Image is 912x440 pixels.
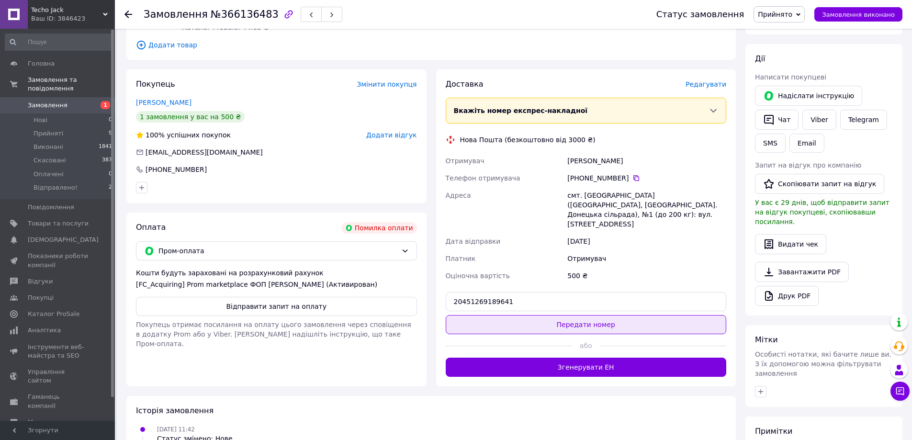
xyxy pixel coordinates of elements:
[755,234,826,254] button: Видати чек
[145,165,208,174] div: [PHONE_NUMBER]
[31,6,103,14] span: Techo Jack
[146,148,263,156] span: [EMAIL_ADDRESS][DOMAIN_NAME]
[136,268,417,289] div: Кошти будуть зараховані на розрахунковий рахунок
[840,110,887,130] a: Telegram
[755,262,849,282] a: Завантажити PDF
[686,80,726,88] span: Редагувати
[755,161,861,169] span: Запит на відгук про компанію
[755,110,799,130] button: Чат
[565,250,728,267] div: Отримувач
[136,297,417,316] button: Відправити запит на оплату
[182,23,269,31] span: Каталог ProSale: 44.65 ₴
[28,418,52,427] span: Маркет
[656,10,744,19] div: Статус замовлення
[454,107,588,114] span: Вкажіть номер експрес-накладної
[34,116,47,124] span: Нові
[755,335,778,344] span: Мітки
[755,134,786,153] button: SMS
[755,174,884,194] button: Скопіювати запит на відгук
[136,223,166,232] span: Оплата
[109,183,112,192] span: 2
[28,393,89,410] span: Гаманець компанії
[211,9,279,20] span: №366136483
[34,183,78,192] span: Відправлено!
[755,73,826,81] span: Написати покупцеві
[755,199,889,226] span: У вас є 29 днів, щоб відправити запит на відгук покупцеві, скопіювавши посилання.
[31,14,115,23] div: Ваш ID: 3846423
[446,174,520,182] span: Телефон отримувача
[28,203,74,212] span: Повідомлення
[99,143,112,151] span: 1841
[446,358,727,377] button: Згенерувати ЕН
[755,86,862,106] button: Надіслати інструкцію
[28,326,61,335] span: Аналітика
[446,272,510,280] span: Оціночна вартість
[28,236,99,244] span: [DEMOGRAPHIC_DATA]
[565,187,728,233] div: смт. [GEOGRAPHIC_DATA] ([GEOGRAPHIC_DATA], [GEOGRAPHIC_DATA]. Донецька сільрада), №1 (до 200 кг):...
[446,192,471,199] span: Адреса
[124,10,132,19] div: Повернутися назад
[34,170,64,179] span: Оплачені
[28,219,89,228] span: Товари та послуги
[28,101,68,110] span: Замовлення
[136,79,175,89] span: Покупець
[28,310,79,318] span: Каталог ProSale
[446,79,484,89] span: Доставка
[802,110,836,130] a: Viber
[109,129,112,138] span: 9
[144,9,208,20] span: Замовлення
[446,237,501,245] span: Дата відправки
[446,292,727,311] input: Номер експрес-накладної
[458,135,598,145] div: Нова Пошта (безкоштовно від 3000 ₴)
[755,286,819,306] a: Друк PDF
[136,99,191,106] a: [PERSON_NAME]
[755,54,765,63] span: Дії
[146,131,165,139] span: 100%
[357,80,417,88] span: Змінити покупця
[446,315,727,334] button: Передати номер
[34,129,63,138] span: Прийняті
[890,382,910,401] button: Чат з покупцем
[822,11,895,18] span: Замовлення виконано
[136,280,417,289] div: [FC_Acquiring] Prom marketplace ФОП [PERSON_NAME] (Активирован)
[136,321,411,348] span: Покупець отримає посилання на оплату цього замовлення через сповіщення в додатку Prom або у Viber...
[5,34,113,51] input: Пошук
[34,143,63,151] span: Виконані
[28,293,54,302] span: Покупці
[136,40,726,50] span: Додати товар
[565,233,728,250] div: [DATE]
[136,111,245,123] div: 1 замовлення у вас на 500 ₴
[34,156,66,165] span: Скасовані
[789,134,824,153] button: Email
[565,267,728,284] div: 500 ₴
[136,406,214,415] span: Історія замовлення
[101,101,110,109] span: 1
[755,350,891,377] span: Особисті нотатки, які бачите лише ви. З їх допомогою можна фільтрувати замовлення
[109,116,112,124] span: 0
[102,156,112,165] span: 387
[572,341,600,350] span: або
[28,252,89,269] span: Показники роботи компанії
[446,157,484,165] span: Отримувач
[28,343,89,360] span: Інструменти веб-майстра та SEO
[28,59,55,68] span: Головна
[814,7,902,22] button: Замовлення виконано
[565,152,728,169] div: [PERSON_NAME]
[446,255,476,262] span: Платник
[158,246,397,256] span: Пром-оплата
[109,170,112,179] span: 0
[341,222,417,234] div: Помилка оплати
[758,11,792,18] span: Прийнято
[366,131,417,139] span: Додати відгук
[157,426,195,433] span: [DATE] 11:42
[567,173,726,183] div: [PHONE_NUMBER]
[136,130,231,140] div: успішних покупок
[755,427,792,436] span: Примітки
[28,76,115,93] span: Замовлення та повідомлення
[28,368,89,385] span: Управління сайтом
[28,277,53,286] span: Відгуки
